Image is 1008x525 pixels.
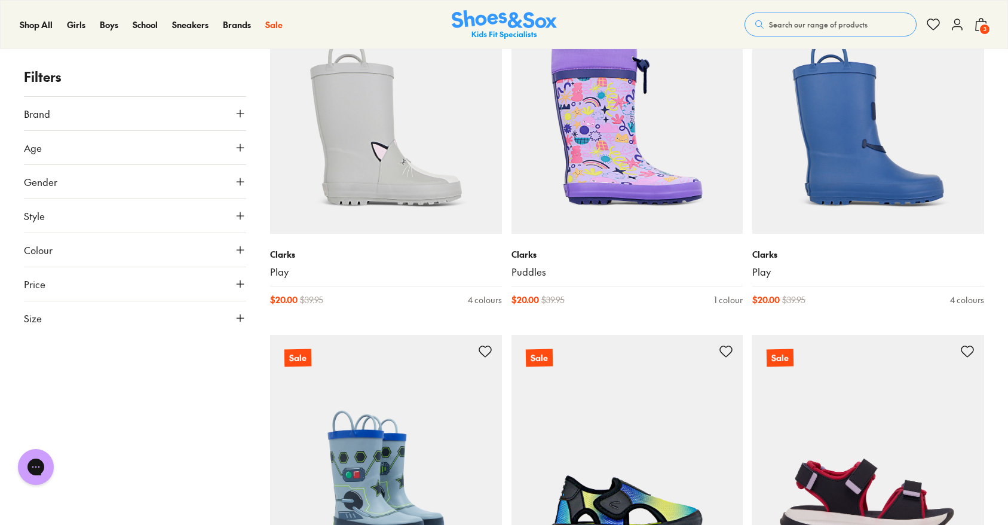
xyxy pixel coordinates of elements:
div: 4 colours [950,294,984,306]
a: Sale [752,2,984,234]
a: Shop All [20,19,53,31]
a: School [133,19,158,31]
span: Brand [24,106,50,121]
span: $ 20.00 [270,294,298,306]
span: School [133,19,158,30]
span: 3 [979,23,991,35]
a: Puddles [511,265,743,279]
span: $ 39.95 [782,294,805,306]
span: Shop All [20,19,53,30]
div: 1 colour [714,294,743,306]
span: Size [24,311,42,325]
span: Price [24,277,45,291]
a: Sale [270,2,502,234]
span: $ 39.95 [300,294,323,306]
span: Search our range of products [769,19,868,30]
button: Style [24,199,246,233]
p: Filters [24,67,246,87]
span: Girls [67,19,85,30]
a: Play [270,265,502,279]
span: $ 20.00 [511,294,539,306]
img: SNS_Logo_Responsive.svg [452,10,557,39]
p: Clarks [752,248,984,261]
button: Gender [24,165,246,199]
a: Sneakers [172,19,209,31]
a: Play [752,265,984,279]
a: Boys [100,19,118,31]
button: Age [24,131,246,164]
span: Colour [24,243,53,257]
a: Sale [511,2,743,234]
span: Boys [100,19,118,30]
p: Clarks [270,248,502,261]
a: Girls [67,19,85,31]
button: Price [24,267,246,301]
span: Age [24,141,42,155]
div: 4 colours [468,294,502,306]
span: Sneakers [172,19,209,30]
p: Clarks [511,248,743,261]
button: Brand [24,97,246,130]
button: Search our range of products [744,13,917,36]
a: Brands [223,19,251,31]
a: Shoes & Sox [452,10,557,39]
a: Sale [265,19,283,31]
iframe: Gorgias live chat messenger [12,445,60,489]
span: Sale [265,19,283,30]
button: 3 [974,11,988,38]
span: Brands [223,19,251,30]
span: Gender [24,175,57,189]
span: $ 20.00 [752,294,780,306]
button: Colour [24,233,246,267]
p: Sale [767,349,793,367]
p: Sale [525,349,552,367]
button: Size [24,301,246,335]
span: Style [24,209,45,223]
span: $ 39.95 [541,294,565,306]
p: Sale [284,349,311,367]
